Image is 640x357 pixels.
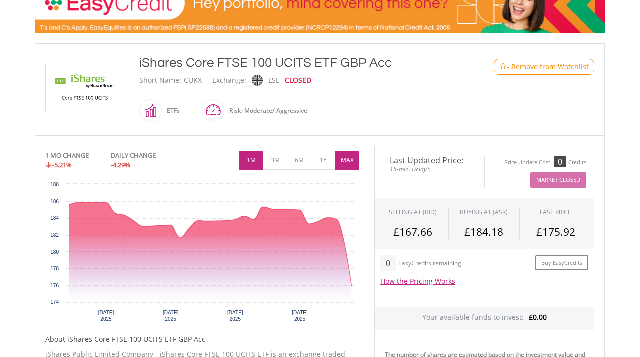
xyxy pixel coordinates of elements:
text: 186 [50,199,59,204]
text: [DATE] 2025 [227,310,243,322]
div: Price Update Cost: [504,159,552,166]
div: Your available funds to invest: [375,307,594,330]
span: - Remove from Watchlist [507,62,589,72]
span: £184.18 [464,225,503,239]
span: £175.92 [536,225,575,239]
text: [DATE] 2025 [292,310,308,322]
div: Risk: Moderate/ Aggressive [224,99,307,123]
button: 1Y [311,151,335,170]
text: 182 [50,232,59,238]
button: Market Closed [530,172,586,188]
span: £167.66 [393,225,432,239]
a: How the Pricing Works [380,276,455,286]
div: 0 [380,255,396,271]
text: 188 [50,182,59,187]
img: lse.png [252,75,263,86]
div: 1 MO CHANGE [45,151,89,160]
h5: About iShares Core FTSE 100 UCITS ETF GBP Acc [45,334,359,344]
text: [DATE] 2025 [98,310,114,322]
div: Exchange: [212,72,246,89]
text: 174 [50,299,59,305]
button: 1M [239,151,263,170]
div: Short Name: [139,72,181,89]
span: -5.21% [52,160,72,169]
span: £0.00 [529,312,547,322]
img: EQU.GBP.CUKX.png [47,64,122,111]
div: Chart. Highcharts interactive chart. [45,179,359,329]
button: Watchlist - Remove from Watchlist [494,59,594,75]
div: ETFs [162,99,180,123]
div: DAILY CHANGE [111,151,189,160]
text: [DATE] 2025 [163,310,179,322]
text: 184 [50,215,59,221]
div: CUKX [184,72,202,89]
div: LAST PRICE [540,208,571,216]
img: Watchlist [499,63,507,70]
button: MAX [335,151,359,170]
span: BUYING AT (ASK) [460,208,508,216]
button: 3M [263,151,287,170]
text: 178 [50,266,59,271]
div: SELLING AT (BID) [389,208,437,216]
div: iShares Core FTSE 100 UCITS ETF GBP Acc [139,54,453,72]
text: 176 [50,283,59,288]
div: 0 [554,156,566,167]
div: Credits [568,159,586,166]
span: Last Updated Price: [382,156,477,164]
div: EasyCredits remaining [398,260,461,268]
div: LSE [268,72,280,89]
svg: Interactive chart [45,179,359,329]
span: -4.29% [111,160,130,169]
button: 6M [287,151,311,170]
text: 180 [50,249,59,255]
a: Buy EasyCredits [535,255,588,271]
span: 15-min. Delay* [382,164,477,174]
div: CLOSED [285,72,311,89]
